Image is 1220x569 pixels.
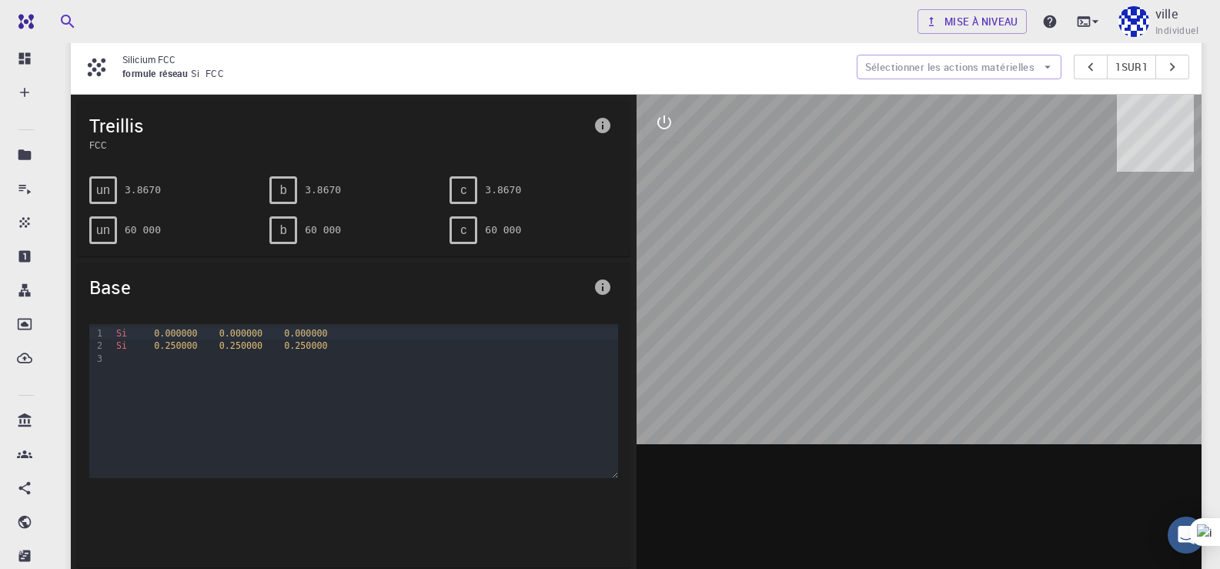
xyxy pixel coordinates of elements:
[1074,55,1189,79] div: téléavertisseur
[89,139,107,151] font: FCC
[1107,55,1156,79] button: 1sur1
[1155,5,1178,22] font: ville
[122,53,175,65] font: Silicium FCC
[857,55,1061,79] button: Sélectionner les actions matérielles
[280,223,287,236] font: b
[89,275,131,300] font: Base
[191,67,199,79] font: Si
[587,110,618,141] button: informations
[1142,60,1148,74] font: 1
[460,183,466,196] font: c
[865,60,1034,74] font: Sélectionner les actions matérielles
[206,67,224,79] font: FCC
[305,184,341,196] font: 3.8670
[97,353,102,364] font: 3
[12,14,34,29] img: logo
[284,340,327,351] span: 0.250000
[125,184,161,196] font: 3.8670
[284,328,327,339] span: 0.000000
[96,223,110,236] font: un
[280,183,287,196] font: b
[25,11,99,25] font: Assistance
[305,224,341,236] font: 60 000
[485,184,521,196] font: 3.8670
[159,67,188,79] font: réseau
[219,328,262,339] span: 0.000000
[154,328,197,339] span: 0.000000
[460,223,466,236] font: c
[587,272,618,303] button: informations
[1118,6,1149,37] img: ville
[116,328,127,339] span: Si
[125,224,161,236] font: 60 000
[485,224,521,236] font: 60 000
[1121,60,1142,74] font: sur
[918,9,1027,34] a: Mise à niveau
[154,340,197,351] span: 0.250000
[97,328,102,339] font: 1
[1168,517,1205,554] div: Ouvrir Intercom Messenger
[96,183,110,196] font: un
[1155,24,1198,36] font: Individuel
[1115,60,1121,74] font: 1
[219,340,262,351] span: 0.250000
[116,340,127,351] span: Si
[122,67,156,79] font: formule
[97,340,102,351] font: 2
[89,113,144,138] font: Treillis
[944,15,1018,28] font: Mise à niveau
